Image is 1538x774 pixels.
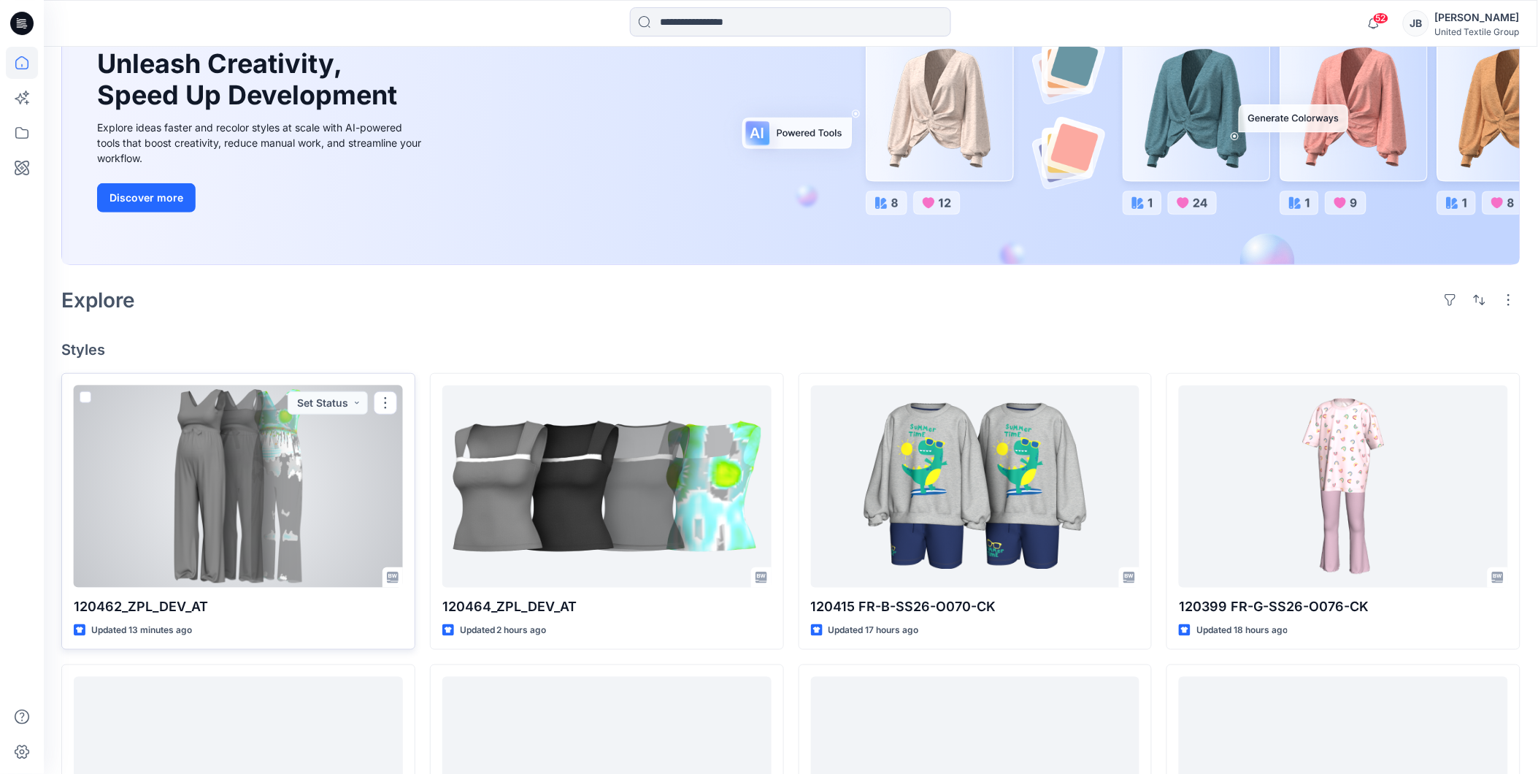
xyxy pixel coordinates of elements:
button: Discover more [97,183,196,212]
a: 120464_ZPL_DEV_AT [442,386,772,588]
p: 120399 FR-G-SS26-O076-CK [1179,597,1508,617]
div: United Textile Group [1435,26,1520,37]
h1: Unleash Creativity, Speed Up Development [97,48,404,111]
p: Updated 18 hours ago [1196,623,1288,638]
a: 120462_ZPL_DEV_AT [74,386,403,588]
h4: Styles [61,341,1520,359]
p: Updated 17 hours ago [828,623,919,638]
a: 120399 FR-G-SS26-O076-CK [1179,386,1508,588]
span: 52 [1373,12,1389,24]
p: 120415 FR-B-SS26-O070-CK [811,597,1140,617]
p: Updated 13 minutes ago [91,623,192,638]
a: 120415 FR-B-SS26-O070-CK [811,386,1140,588]
div: Explore ideas faster and recolor styles at scale with AI-powered tools that boost creativity, red... [97,120,426,166]
p: 120462_ZPL_DEV_AT [74,597,403,617]
div: [PERSON_NAME] [1435,9,1520,26]
div: JB [1403,10,1429,37]
h2: Explore [61,288,135,312]
p: Updated 2 hours ago [460,623,547,638]
p: 120464_ZPL_DEV_AT [442,597,772,617]
a: Discover more [97,183,426,212]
